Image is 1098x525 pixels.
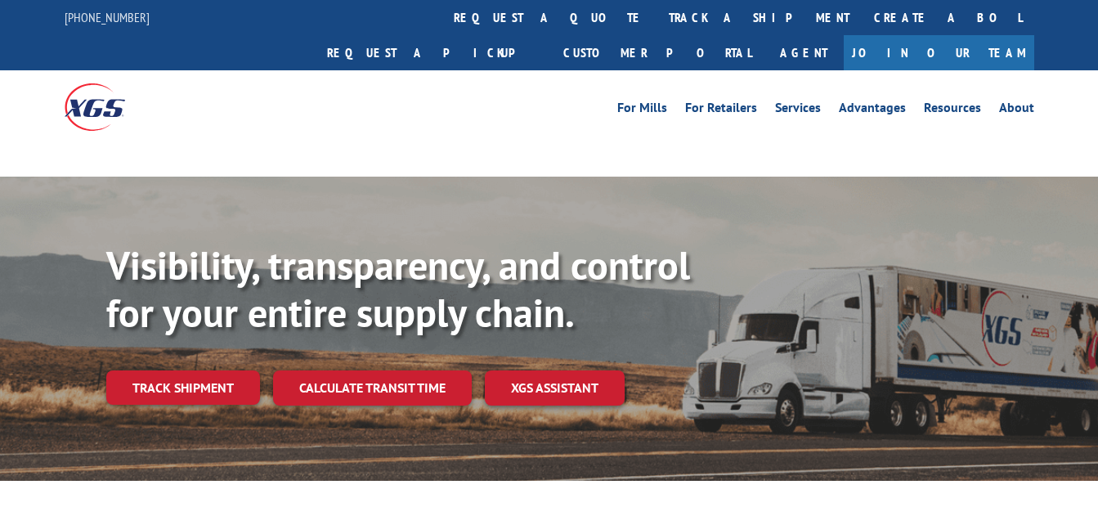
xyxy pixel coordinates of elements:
[999,101,1034,119] a: About
[106,240,690,338] b: Visibility, transparency, and control for your entire supply chain.
[844,35,1034,70] a: Join Our Team
[617,101,667,119] a: For Mills
[65,9,150,25] a: [PHONE_NUMBER]
[551,35,764,70] a: Customer Portal
[924,101,981,119] a: Resources
[839,101,906,119] a: Advantages
[106,370,260,405] a: Track shipment
[485,370,625,406] a: XGS ASSISTANT
[775,101,821,119] a: Services
[273,370,472,406] a: Calculate transit time
[685,101,757,119] a: For Retailers
[315,35,551,70] a: Request a pickup
[764,35,844,70] a: Agent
